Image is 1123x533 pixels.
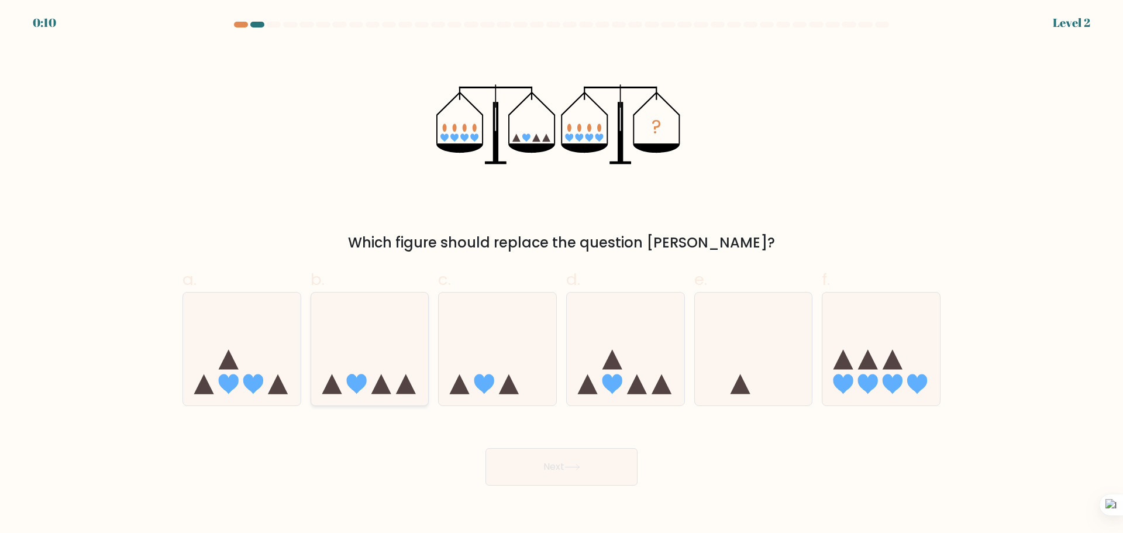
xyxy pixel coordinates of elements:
span: b. [311,268,325,291]
button: Next [485,448,638,486]
div: 0:10 [33,14,56,32]
span: d. [566,268,580,291]
span: a. [182,268,197,291]
span: e. [694,268,707,291]
span: f. [822,268,830,291]
tspan: ? [652,114,662,140]
div: Which figure should replace the question [PERSON_NAME]? [190,232,933,253]
div: Level 2 [1053,14,1090,32]
span: c. [438,268,451,291]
